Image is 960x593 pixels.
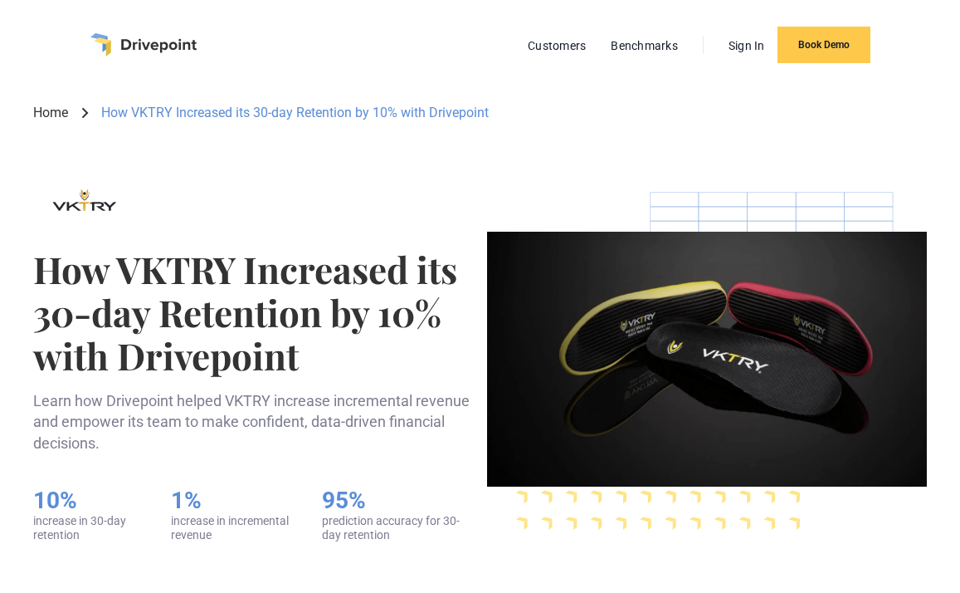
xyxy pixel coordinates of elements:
h5: 1% [171,487,290,515]
div: increase in incremental revenue [171,514,290,542]
a: Sign In [720,35,773,56]
a: Home [33,104,68,122]
a: Book Demo [777,27,870,63]
a: Benchmarks [602,35,686,56]
h5: 95% [322,487,473,515]
a: Customers [519,35,594,56]
div: increase in 30-day retention [33,514,138,542]
p: Learn how Drivepoint helped VKTRY increase incremental revenue and empower its team to make confi... [33,390,474,453]
h1: How VKTRY Increased its 30-day Retention by 10% with Drivepoint [33,247,474,377]
div: prediction accuracy for 30-day retention [322,514,473,542]
div: How VKTRY Increased its 30-day Retention by 10% with Drivepoint [101,104,489,122]
a: home [90,33,197,56]
h5: 10% [33,487,138,515]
